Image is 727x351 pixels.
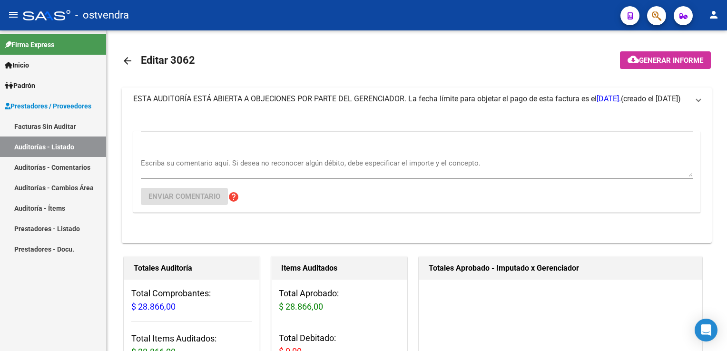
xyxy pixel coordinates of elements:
[122,110,712,243] div: ESTA AUDITORÍA ESTÁ ABIERTA A OBJECIONES POR PARTE DEL GERENCIADOR. La fecha límite para objetar ...
[131,302,176,312] span: $ 28.866,00
[122,88,712,110] mat-expansion-panel-header: ESTA AUDITORÍA ESTÁ ABIERTA A OBJECIONES POR PARTE DEL GERENCIADOR. La fecha límite para objetar ...
[429,261,692,276] h1: Totales Aprobado - Imputado x Gerenciador
[148,192,220,201] span: Enviar comentario
[628,54,639,65] mat-icon: cloud_download
[134,261,250,276] h1: Totales Auditoría
[5,60,29,70] span: Inicio
[708,9,719,20] mat-icon: person
[75,5,129,26] span: - ostvendra
[133,94,621,103] span: ESTA AUDITORÍA ESTÁ ABIERTA A OBJECIONES POR PARTE DEL GERENCIADOR. La fecha límite para objetar ...
[695,319,717,341] div: Open Intercom Messenger
[122,55,133,67] mat-icon: arrow_back
[279,287,400,313] h3: Total Aprobado:
[621,94,681,104] span: (creado el [DATE])
[131,287,252,313] h3: Total Comprobantes:
[5,39,54,50] span: Firma Express
[8,9,19,20] mat-icon: menu
[620,51,711,69] button: Generar informe
[141,54,195,66] span: Editar 3062
[639,56,703,65] span: Generar informe
[5,80,35,91] span: Padrón
[597,94,621,103] span: [DATE].
[228,191,239,203] mat-icon: help
[281,261,397,276] h1: Items Auditados
[141,188,228,205] button: Enviar comentario
[5,101,91,111] span: Prestadores / Proveedores
[279,302,323,312] span: $ 28.866,00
